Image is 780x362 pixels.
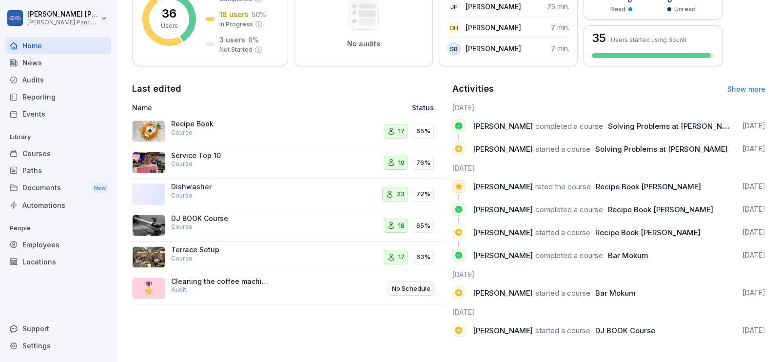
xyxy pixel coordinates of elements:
[219,20,253,29] p: In Progress
[132,241,446,273] a: Terrace SetupCourse1763%
[452,82,494,96] h2: Activities
[5,54,111,71] a: News
[535,205,603,214] span: completed a course
[535,144,590,154] span: started a course
[742,227,765,237] p: [DATE]
[397,189,405,199] p: 23
[171,254,193,263] p: Course
[392,284,430,294] p: No Schedule
[132,116,446,147] a: Recipe BookCourse1765%
[416,221,430,231] p: 65%
[171,245,269,254] p: Terrace Setup
[473,205,533,214] span: [PERSON_NAME]
[535,251,603,260] span: completed a course
[5,145,111,162] a: Courses
[595,228,701,237] span: Recipe Book [PERSON_NAME]
[398,158,405,168] p: 19
[466,43,521,54] p: [PERSON_NAME]
[473,144,533,154] span: [PERSON_NAME]
[674,5,696,14] p: Unread
[596,182,701,191] span: Recipe Book [PERSON_NAME]
[5,337,111,354] a: Settings
[473,251,533,260] span: [PERSON_NAME]
[5,179,111,197] div: Documents
[5,71,111,88] a: Audits
[132,179,446,210] a: DishwasherCourse2372%
[416,252,430,262] p: 63%
[171,120,269,128] p: Recipe Book
[5,320,111,337] div: Support
[452,307,766,317] h6: [DATE]
[27,19,98,26] p: [PERSON_NAME] Pancakes
[466,1,521,12] p: [PERSON_NAME]
[742,250,765,260] p: [DATE]
[452,102,766,113] h6: [DATE]
[132,246,165,268] img: lbu6dl8b4dzsywn6w9d9rc2n.png
[727,85,765,93] a: Show more
[5,105,111,122] a: Events
[132,82,446,96] h2: Last edited
[248,35,259,45] p: 8 %
[162,8,176,20] p: 36
[535,228,590,237] span: started a course
[132,147,446,179] a: Service Top 10Course1976%
[5,197,111,214] div: Automations
[171,151,269,160] p: Service Top 10
[473,326,533,335] span: [PERSON_NAME]
[132,273,446,305] a: 🎖️Cleaning the coffee machineAuditNo Schedule
[161,21,178,30] p: Users
[5,221,111,236] p: People
[141,280,156,297] p: 🎖️
[398,252,405,262] p: 17
[219,9,249,20] p: 18 users
[5,236,111,253] a: Employees
[551,22,569,33] p: 7 min.
[535,182,591,191] span: rated the course
[447,42,461,56] div: SB
[5,37,111,54] a: Home
[595,288,636,298] span: Bar Mokum
[5,88,111,105] a: Reporting
[171,214,269,223] p: DJ BOOK Course
[592,32,606,44] h3: 35
[473,228,533,237] span: [PERSON_NAME]
[132,210,446,242] a: DJ BOOK CourseCourse1865%
[171,277,269,286] p: Cleaning the coffee machine
[132,121,165,142] img: rf45mkflelurm2y65wu4z8rv.png
[608,121,741,131] span: Solving Problems at [PERSON_NAME]
[547,1,569,12] p: 75 min.
[171,222,193,231] p: Course
[27,10,98,19] p: [PERSON_NAME] [PERSON_NAME]
[608,251,648,260] span: Bar Mokum
[132,152,165,173] img: d7p8lasgvyy162n8f4ejf4q3.png
[447,21,461,35] div: OH
[611,36,686,43] p: Users started using Bounti
[171,128,193,137] p: Course
[608,205,713,214] span: Recipe Book [PERSON_NAME]
[742,121,765,131] p: [DATE]
[535,326,590,335] span: started a course
[595,326,655,335] span: DJ BOOK Course
[132,102,325,113] p: Name
[171,182,269,191] p: Dishwasher
[416,189,430,199] p: 72%
[219,35,245,45] p: 3 users
[473,182,533,191] span: [PERSON_NAME]
[92,182,108,194] div: New
[5,162,111,179] a: Paths
[171,160,193,168] p: Course
[535,288,590,298] span: started a course
[742,181,765,191] p: [DATE]
[416,126,430,136] p: 65%
[398,221,405,231] p: 18
[452,269,766,280] h6: [DATE]
[5,253,111,270] div: Locations
[610,5,625,14] p: Read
